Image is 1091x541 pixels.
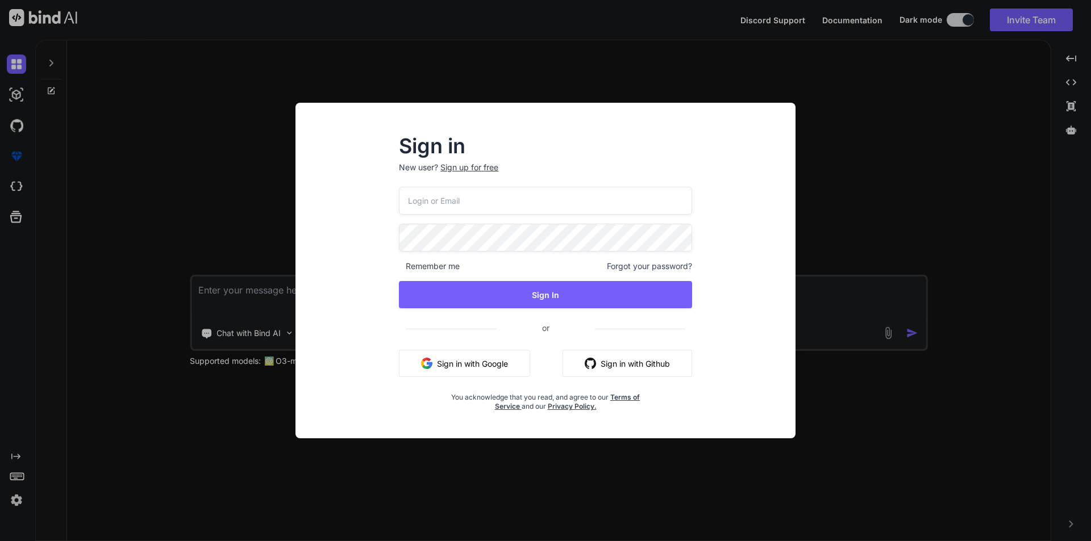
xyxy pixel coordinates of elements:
[585,358,596,369] img: github
[399,162,692,187] p: New user?
[607,261,692,272] span: Forgot your password?
[399,350,530,377] button: Sign in with Google
[399,281,692,308] button: Sign In
[440,162,498,173] div: Sign up for free
[421,358,432,369] img: google
[495,393,640,410] a: Terms of Service
[399,137,692,155] h2: Sign in
[497,314,595,342] span: or
[548,402,597,410] a: Privacy Policy.
[448,386,643,411] div: You acknowledge that you read, and agree to our and our
[563,350,692,377] button: Sign in with Github
[399,187,692,215] input: Login or Email
[399,261,460,272] span: Remember me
